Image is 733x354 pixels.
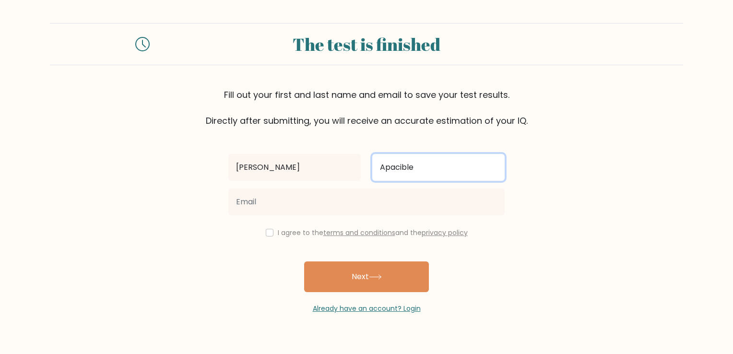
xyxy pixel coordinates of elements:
[323,228,395,237] a: terms and conditions
[278,228,468,237] label: I agree to the and the
[422,228,468,237] a: privacy policy
[50,88,683,127] div: Fill out your first and last name and email to save your test results. Directly after submitting,...
[372,154,505,181] input: Last name
[228,154,361,181] input: First name
[161,31,572,57] div: The test is finished
[304,261,429,292] button: Next
[313,304,421,313] a: Already have an account? Login
[228,189,505,215] input: Email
